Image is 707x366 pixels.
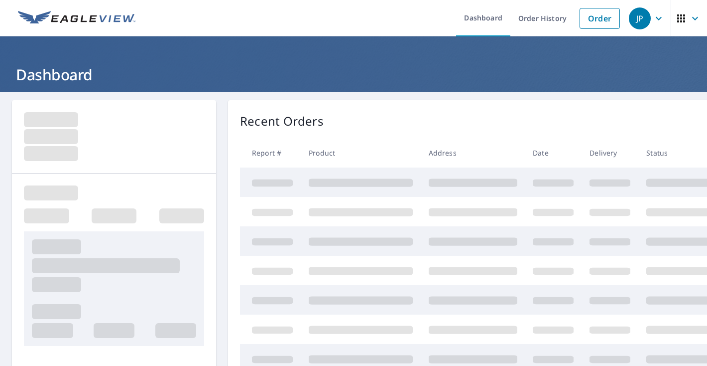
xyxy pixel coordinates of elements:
[240,112,324,130] p: Recent Orders
[301,138,421,168] th: Product
[421,138,525,168] th: Address
[582,138,638,168] th: Delivery
[629,7,651,29] div: JP
[240,138,301,168] th: Report #
[12,64,695,85] h1: Dashboard
[580,8,620,29] a: Order
[18,11,135,26] img: EV Logo
[525,138,582,168] th: Date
